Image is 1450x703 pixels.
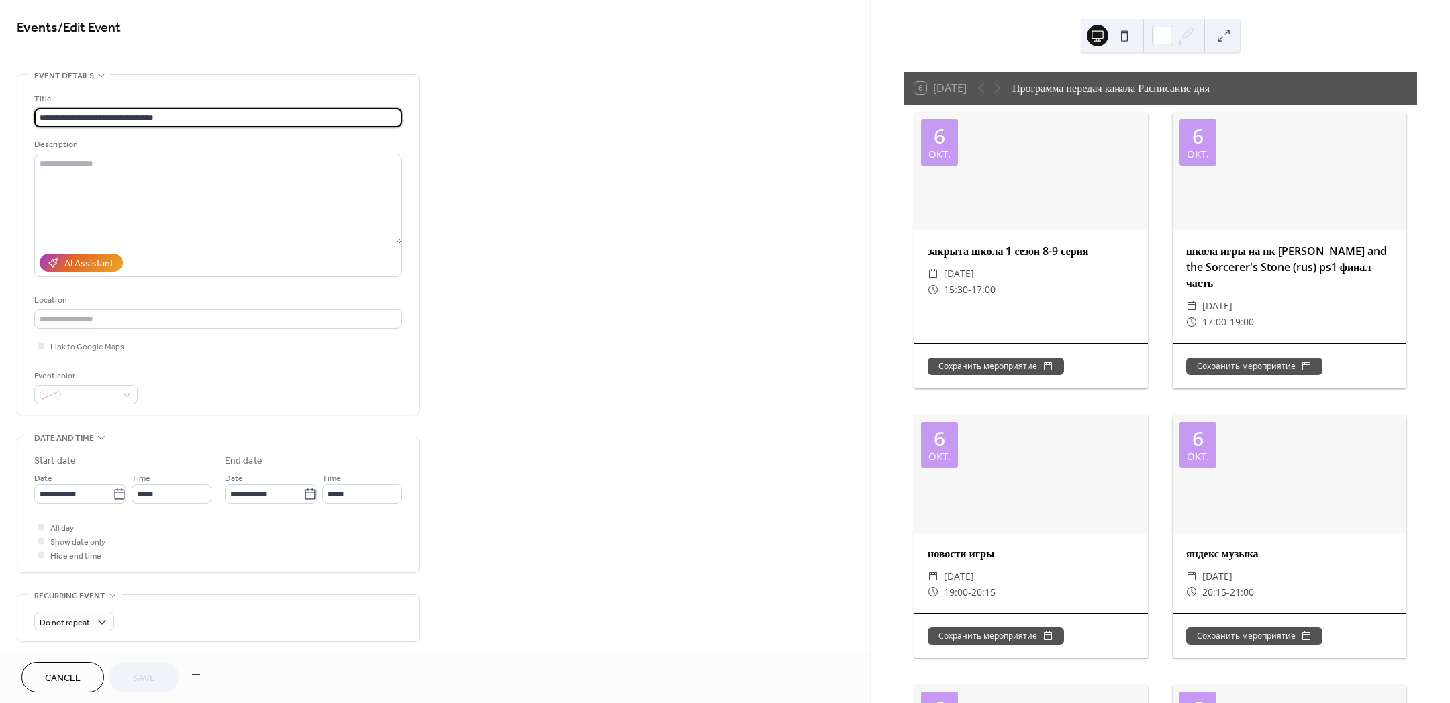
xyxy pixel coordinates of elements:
span: 19:00 [1230,314,1254,330]
span: 17:00 [1202,314,1226,330]
span: Recurring event [34,589,105,603]
span: All day [50,521,74,535]
span: [DATE] [944,266,974,282]
div: окт. [928,451,951,462]
button: Сохранить мероприятие [1186,627,1322,645]
span: Event details [34,69,94,83]
span: 20:15 [971,584,996,600]
div: окт. [1187,451,1209,462]
div: ​ [928,584,938,600]
div: End date [225,454,262,468]
div: Event color [34,369,135,383]
div: Location [34,293,399,307]
div: Программа передач канала Расписание дня [1012,80,1210,96]
span: [DATE] [1202,298,1232,314]
span: - [1226,584,1230,600]
span: Time [322,472,341,486]
div: 6 [1192,429,1204,449]
span: Cancel [45,671,81,686]
span: Link to Google Maps [50,340,124,354]
span: - [968,282,971,298]
div: 6 [1192,126,1204,146]
div: окт. [928,149,951,159]
span: Date and time [34,431,94,445]
button: Сохранить мероприятие [928,627,1064,645]
div: закрыта школа 1 сезон 8-9 серия [914,243,1148,259]
div: 6 [934,429,945,449]
span: - [968,584,971,600]
button: AI Assistant [40,254,123,272]
div: ​ [1186,584,1197,600]
span: Do not repeat [40,615,90,631]
span: 20:15 [1202,584,1226,600]
div: Description [34,138,399,152]
div: 6 [934,126,945,146]
div: Start date [34,454,76,468]
span: - [1226,314,1230,330]
button: Cancel [21,662,104,692]
div: ​ [928,568,938,584]
div: ​ [928,266,938,282]
span: 17:00 [971,282,996,298]
span: 15:30 [944,282,968,298]
span: [DATE] [1202,568,1232,584]
span: Date [34,472,52,486]
span: Show date only [50,535,105,549]
div: окт. [1187,149,1209,159]
div: новости игры [914,545,1148,561]
a: Events [17,15,58,41]
span: 19:00 [944,584,968,600]
span: Hide end time [50,549,101,563]
div: ​ [928,282,938,298]
span: Date [225,472,243,486]
span: 21:00 [1230,584,1254,600]
div: школа игры на пк [PERSON_NAME] and the Sorcerer's Stone (rus) ps1 финал часть [1173,243,1406,291]
span: / Edit Event [58,15,121,41]
div: ​ [1186,298,1197,314]
div: ​ [1186,314,1197,330]
div: AI Assistant [64,257,113,271]
span: [DATE] [944,568,974,584]
div: ​ [1186,568,1197,584]
span: Time [132,472,150,486]
button: Сохранить мероприятие [1186,358,1322,375]
div: яндекс музыка [1173,545,1406,561]
button: Сохранить мероприятие [928,358,1064,375]
div: Title [34,92,399,106]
